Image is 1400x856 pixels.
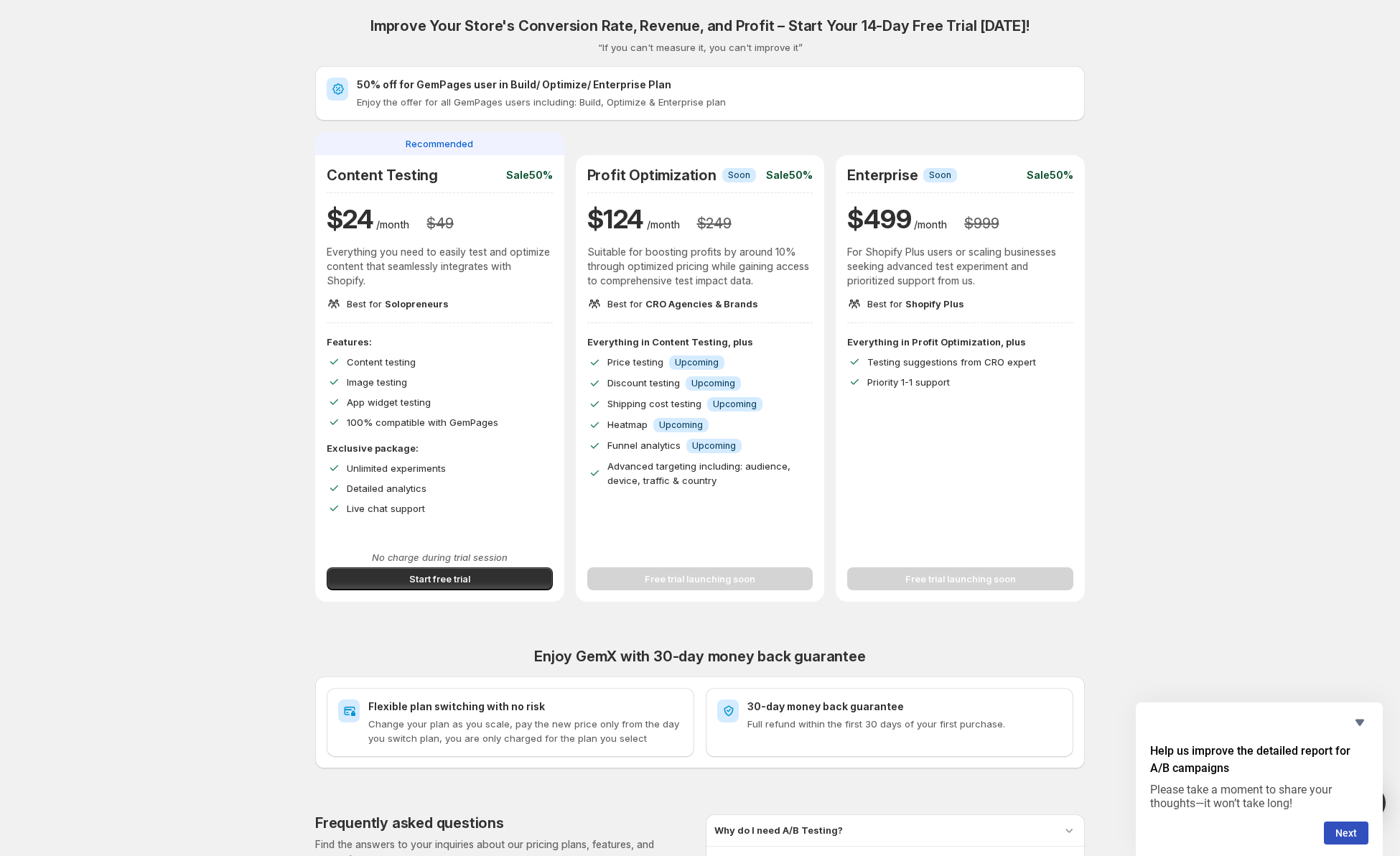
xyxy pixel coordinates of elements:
[347,297,449,311] p: Best for
[647,218,680,232] p: /month
[691,378,735,389] span: Upcoming
[659,419,703,431] span: Upcoming
[607,297,758,311] p: Best for
[406,136,473,151] span: Recommended
[587,245,813,288] p: Suitable for boosting profits by around 10% through optimized pricing while gaining access to com...
[376,218,409,232] p: /month
[1351,714,1368,731] button: Hide survey
[347,483,426,494] span: Detailed analytics
[315,648,1085,665] h2: Enjoy GemX with 30-day money back guarantee
[713,399,757,410] span: Upcoming
[914,218,947,232] p: /month
[747,699,1062,714] h2: 30-day money back guarantee
[347,503,425,514] span: Live chat support
[598,40,803,55] p: “If you can't measure it, you can't improve it”
[426,215,453,232] h3: $ 49
[607,377,680,389] span: Discount testing
[645,298,758,310] span: CRO Agencies & Brands
[867,376,950,388] span: Priority 1-1 support
[929,169,951,181] span: Soon
[347,376,407,388] span: Image testing
[847,167,918,184] h2: Enterprise
[385,298,449,310] span: Solopreneurs
[728,169,750,181] span: Soon
[1150,743,1368,777] h2: Help us improve the detailed report for A/B campaigns
[347,356,416,368] span: Content testing
[675,357,719,368] span: Upcoming
[964,215,999,232] h3: $ 999
[867,297,964,311] p: Best for
[327,550,553,564] p: No charge during trial session
[847,245,1073,288] p: For Shopify Plus users or scaling businesses seeking advanced test experiment and prioritized sup...
[1150,714,1368,845] div: Help us improve the detailed report for A/B campaigns
[370,17,1030,34] h2: Improve Your Store's Conversion Rate, Revenue, and Profit – Start Your 14-Day Free Trial [DATE]!
[1027,168,1073,182] p: Sale 50%
[368,699,683,714] h2: Flexible plan switching with no risk
[347,462,446,474] span: Unlimited experiments
[847,202,911,236] h1: $ 499
[867,356,1036,368] span: Testing suggestions from CRO expert
[327,441,553,455] p: Exclusive package:
[587,202,644,236] h1: $ 124
[697,215,732,232] h3: $ 249
[327,167,438,184] h2: Content Testing
[347,417,498,428] span: 100% compatible with GemPages
[357,78,1073,92] h2: 50% off for GemPages user in Build/ Optimize/ Enterprise Plan
[607,460,790,486] span: Advanced targeting including: audience, device, traffic & country
[607,398,701,409] span: Shipping cost testing
[409,572,470,586] span: Start free trial
[368,717,683,745] p: Change your plan as you scale, pay the new price only from the day you switch plan, you are only ...
[607,419,648,430] span: Heatmap
[714,823,843,837] h3: Why do I need A/B Testing?
[506,168,553,182] p: Sale 50%
[1324,822,1368,845] button: Next question
[315,814,504,832] h2: Frequently asked questions
[587,335,813,349] p: Everything in Content Testing, plus
[327,245,553,288] p: Everything you need to easily test and optimize content that seamlessly integrates with Shopify.
[1150,783,1368,810] p: Please take a moment to share your thoughts—it won’t take long!
[607,439,681,451] span: Funnel analytics
[847,335,1073,349] p: Everything in Profit Optimization, plus
[905,298,964,310] span: Shopify Plus
[587,167,717,184] h2: Profit Optimization
[747,717,1062,731] p: Full refund within the first 30 days of your first purchase.
[692,440,736,452] span: Upcoming
[357,95,1073,109] p: Enjoy the offer for all GemPages users including: Build, Optimize & Enterprise plan
[327,335,553,349] p: Features:
[327,202,373,236] h1: $ 24
[766,168,813,182] p: Sale 50%
[347,396,431,408] span: App widget testing
[607,356,663,368] span: Price testing
[327,567,553,590] button: Start free trial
